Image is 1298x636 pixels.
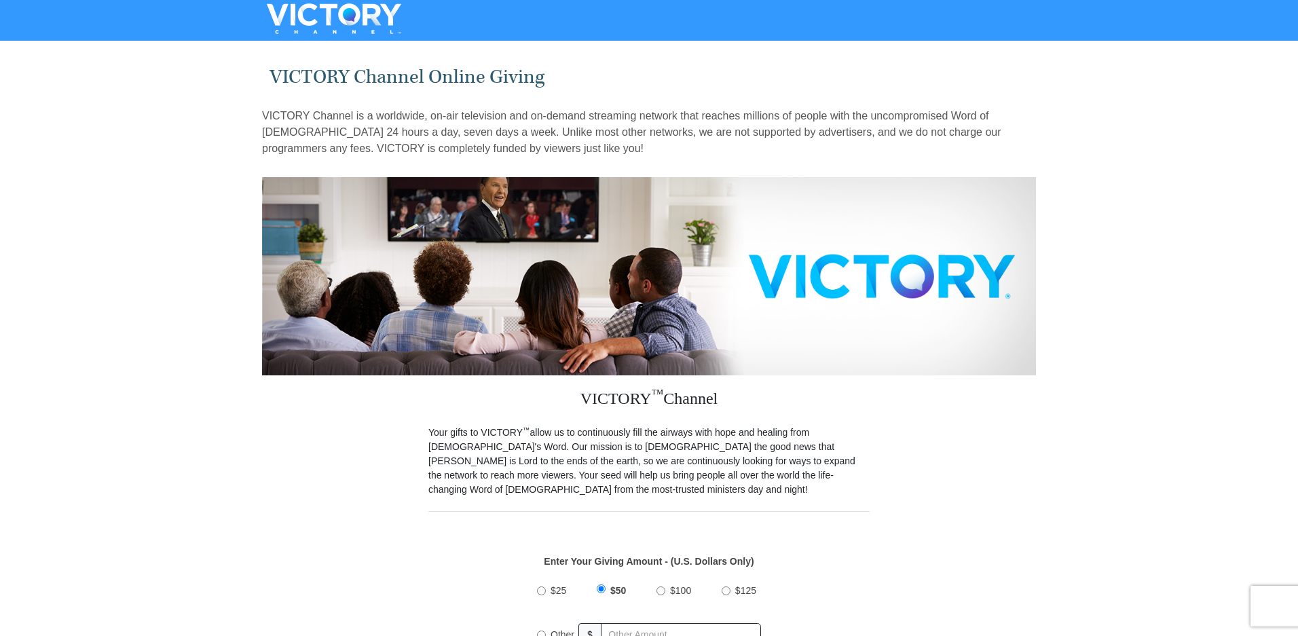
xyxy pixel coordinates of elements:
[262,108,1036,157] p: VICTORY Channel is a worldwide, on-air television and on-demand streaming network that reaches mi...
[428,375,870,426] h3: VICTORY Channel
[428,426,870,497] p: Your gifts to VICTORY allow us to continuously fill the airways with hope and healing from [DEMOG...
[652,387,664,400] sup: ™
[249,3,419,34] img: VICTORYTHON - VICTORY Channel
[551,585,566,596] span: $25
[610,585,626,596] span: $50
[544,556,754,567] strong: Enter Your Giving Amount - (U.S. Dollars Only)
[670,585,691,596] span: $100
[270,66,1029,88] h1: VICTORY Channel Online Giving
[735,585,756,596] span: $125
[523,426,530,434] sup: ™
